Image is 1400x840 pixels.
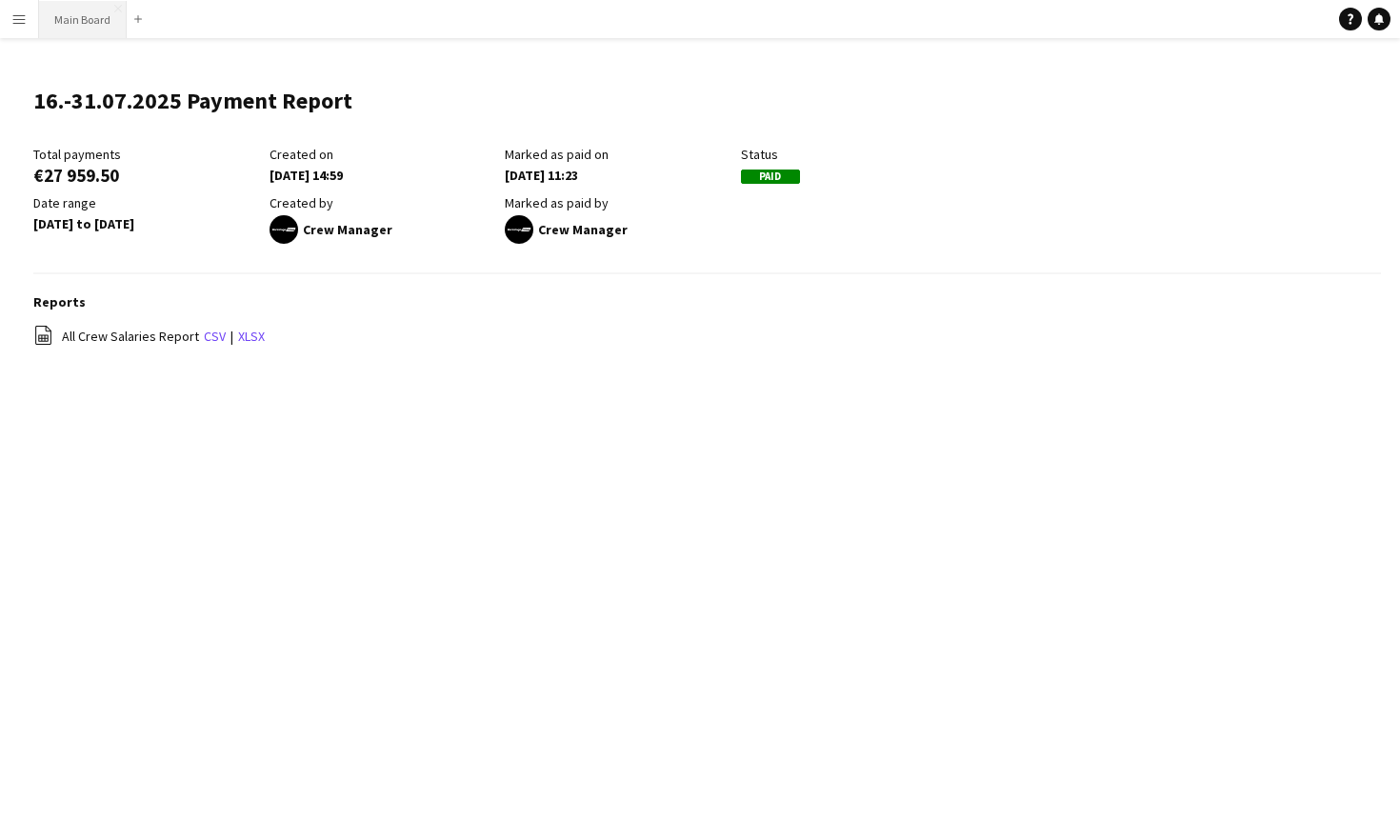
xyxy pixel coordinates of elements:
[33,293,1381,310] h3: Reports
[505,215,731,244] div: Crew Manager
[270,146,496,163] div: Created on
[505,194,731,211] div: Marked as paid by
[33,215,260,232] div: [DATE] to [DATE]
[62,328,199,345] span: All Crew Salaries Report
[204,328,226,345] a: csv
[33,194,260,211] div: Date range
[33,87,352,115] h1: 16.-31.07.2025 Payment Report
[741,146,968,163] div: Status
[238,328,265,345] a: xlsx
[33,325,1381,349] div: |
[39,1,127,38] button: Main Board
[33,146,260,163] div: Total payments
[505,167,731,184] div: [DATE] 11:23
[270,167,496,184] div: [DATE] 14:59
[270,194,496,211] div: Created by
[741,170,800,184] span: Paid
[505,146,731,163] div: Marked as paid on
[33,167,260,184] div: €27 959.50
[270,215,496,244] div: Crew Manager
